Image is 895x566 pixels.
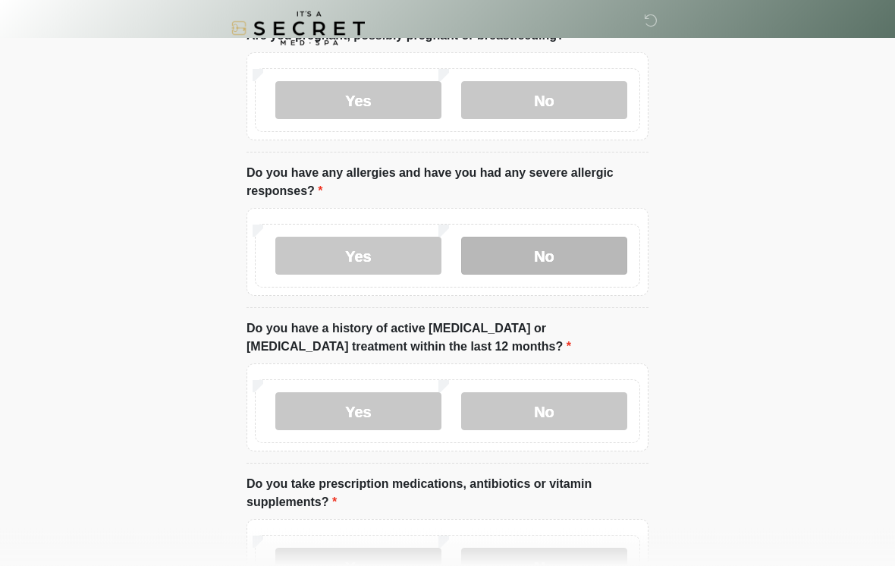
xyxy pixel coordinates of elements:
[247,476,648,512] label: Do you take prescription medications, antibiotics or vitamin supplements?
[461,237,627,275] label: No
[247,320,648,357] label: Do you have a history of active [MEDICAL_DATA] or [MEDICAL_DATA] treatment within the last 12 mon...
[247,165,648,201] label: Do you have any allergies and have you had any severe allergic responses?
[461,393,627,431] label: No
[275,393,441,431] label: Yes
[275,237,441,275] label: Yes
[231,11,365,46] img: It's A Secret Med Spa Logo
[461,82,627,120] label: No
[275,82,441,120] label: Yes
